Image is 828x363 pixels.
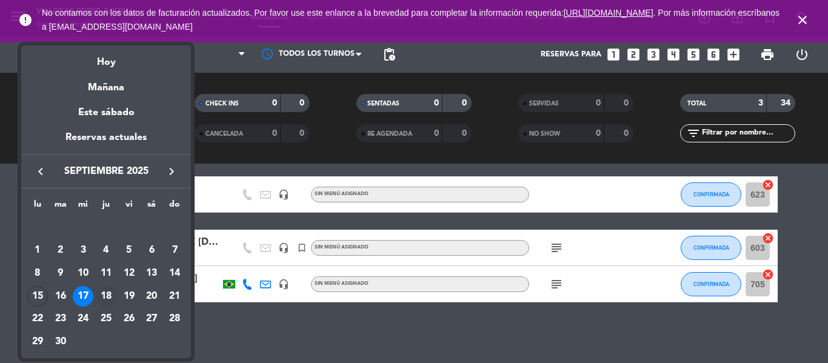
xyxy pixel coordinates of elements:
div: 6 [141,240,162,261]
span: septiembre 2025 [52,164,161,179]
div: Este sábado [21,96,191,130]
div: 23 [50,309,71,330]
div: 9 [50,263,71,284]
i: keyboard_arrow_left [33,164,48,179]
div: 12 [119,263,139,284]
div: 7 [164,240,185,261]
div: Reservas actuales [21,130,191,155]
button: keyboard_arrow_left [30,164,52,179]
div: 14 [164,263,185,284]
div: 2 [50,240,71,261]
td: 17 de septiembre de 2025 [72,285,95,308]
td: 25 de septiembre de 2025 [95,308,118,331]
div: 3 [73,240,93,261]
div: 8 [27,263,48,284]
th: sábado [141,198,164,216]
td: 20 de septiembre de 2025 [141,285,164,308]
div: 27 [141,309,162,330]
div: 1 [27,240,48,261]
div: 28 [164,309,185,330]
td: 7 de septiembre de 2025 [163,239,186,262]
td: 15 de septiembre de 2025 [26,285,49,308]
div: 13 [141,263,162,284]
div: 5 [119,240,139,261]
td: 30 de septiembre de 2025 [49,330,72,353]
td: 1 de septiembre de 2025 [26,239,49,262]
div: 10 [73,263,93,284]
td: 4 de septiembre de 2025 [95,239,118,262]
div: 29 [27,331,48,352]
div: 19 [119,286,139,307]
th: martes [49,198,72,216]
th: jueves [95,198,118,216]
div: Hoy [21,45,191,70]
td: 16 de septiembre de 2025 [49,285,72,308]
th: domingo [163,198,186,216]
td: 8 de septiembre de 2025 [26,262,49,285]
td: 18 de septiembre de 2025 [95,285,118,308]
td: 21 de septiembre de 2025 [163,285,186,308]
td: 26 de septiembre de 2025 [118,308,141,331]
td: SEP. [26,216,186,239]
div: 24 [73,309,93,330]
div: 11 [96,263,116,284]
td: 28 de septiembre de 2025 [163,308,186,331]
td: 11 de septiembre de 2025 [95,262,118,285]
td: 9 de septiembre de 2025 [49,262,72,285]
div: 16 [50,286,71,307]
i: keyboard_arrow_right [164,164,179,179]
div: 15 [27,286,48,307]
td: 24 de septiembre de 2025 [72,308,95,331]
th: viernes [118,198,141,216]
td: 10 de septiembre de 2025 [72,262,95,285]
td: 5 de septiembre de 2025 [118,239,141,262]
td: 6 de septiembre de 2025 [141,239,164,262]
div: 4 [96,240,116,261]
td: 27 de septiembre de 2025 [141,308,164,331]
div: 22 [27,309,48,330]
div: 21 [164,286,185,307]
div: 30 [50,331,71,352]
div: 26 [119,309,139,330]
th: lunes [26,198,49,216]
div: 20 [141,286,162,307]
td: 3 de septiembre de 2025 [72,239,95,262]
td: 14 de septiembre de 2025 [163,262,186,285]
div: 17 [73,286,93,307]
div: Mañana [21,71,191,96]
div: 25 [96,309,116,330]
td: 12 de septiembre de 2025 [118,262,141,285]
td: 22 de septiembre de 2025 [26,308,49,331]
td: 23 de septiembre de 2025 [49,308,72,331]
div: 18 [96,286,116,307]
td: 2 de septiembre de 2025 [49,239,72,262]
button: keyboard_arrow_right [161,164,182,179]
td: 19 de septiembre de 2025 [118,285,141,308]
th: miércoles [72,198,95,216]
td: 29 de septiembre de 2025 [26,330,49,353]
td: 13 de septiembre de 2025 [141,262,164,285]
